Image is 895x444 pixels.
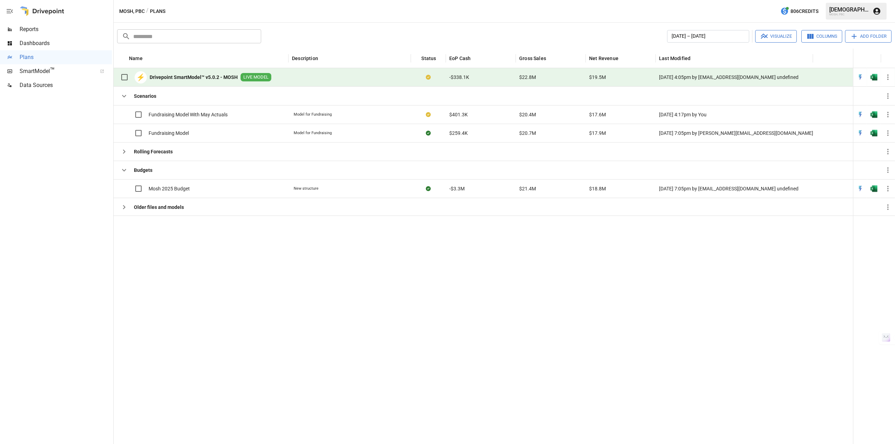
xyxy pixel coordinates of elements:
img: g5qfjXmAAAAABJRU5ErkJggg== [871,111,878,118]
div: MOSH, PBC [829,13,868,16]
span: $401.3K [449,111,468,118]
span: Plans [20,53,112,61]
button: [DATE] – [DATE] [667,30,749,43]
div: New structure [294,186,318,191]
b: Scenarios [134,93,156,100]
span: $18.8M [589,185,606,192]
span: $19.5M [589,74,606,81]
span: $22.8M [519,74,536,81]
div: Status [421,56,436,61]
span: -$338.1K [449,74,469,81]
div: Open in Quick Edit [857,185,864,192]
div: Model for Fundraising [294,130,332,136]
span: $17.9M [589,130,606,137]
span: $21.4M [519,185,536,192]
img: g5qfjXmAAAAABJRU5ErkJggg== [871,74,878,81]
div: Open in Excel [871,111,878,118]
span: Fundraising Model [149,130,189,137]
button: 806Credits [778,5,821,18]
div: Open in Quick Edit [857,111,864,118]
span: 806 Credits [790,7,818,16]
div: Gross Sales [519,56,546,61]
div: Model for Fundraising [294,112,332,117]
div: Your plan has changes in Excel that are not reflected in the Drivepoint Data Warehouse, select "S... [426,111,431,118]
div: Your plan has changes in Excel that are not reflected in the Drivepoint Data Warehouse, select "S... [426,74,431,81]
button: MOSH, PBC [119,7,145,16]
img: quick-edit-flash.b8aec18c.svg [857,130,864,137]
div: Last Modified [659,56,690,61]
span: Data Sources [20,81,112,89]
div: Name [129,56,143,61]
span: $259.4K [449,130,468,137]
button: Columns [801,30,842,43]
div: EoP Cash [449,56,471,61]
div: Description [292,56,318,61]
button: Visualize [755,30,797,43]
div: Sync complete [426,185,431,192]
div: Open in Quick Edit [857,74,864,81]
div: [DEMOGRAPHIC_DATA][PERSON_NAME] [829,6,868,13]
img: g5qfjXmAAAAABJRU5ErkJggg== [871,130,878,137]
div: [DATE] 4:05pm by [EMAIL_ADDRESS][DOMAIN_NAME] undefined [656,68,813,87]
span: SmartModel [20,67,92,75]
span: $20.4M [519,111,536,118]
span: Mosh 2025 Budget [149,185,190,192]
div: ⚡ [135,71,147,83]
div: Open in Quick Edit [857,130,864,137]
span: Reports [20,25,112,34]
b: Budgets [134,167,152,174]
span: LIVE MODEL [241,74,271,81]
span: Dashboards [20,39,112,48]
div: Open in Excel [871,130,878,137]
img: quick-edit-flash.b8aec18c.svg [857,185,864,192]
div: [DATE] 7:05pm by [PERSON_NAME][EMAIL_ADDRESS][DOMAIN_NAME] undefined [656,124,813,142]
div: Sync complete [426,130,431,137]
span: Fundraising Model With May Actuals [149,111,228,118]
div: / [146,7,149,16]
div: Open in Excel [871,185,878,192]
div: [DATE] 4:17pm by You [656,105,813,124]
div: Net Revenue [589,56,618,61]
b: Older files and models [134,204,184,211]
b: Drivepoint SmartModel™ v5.0.2 - MOSH [150,74,238,81]
img: quick-edit-flash.b8aec18c.svg [857,111,864,118]
span: ™ [50,66,55,75]
div: [DATE] 7:05pm by [EMAIL_ADDRESS][DOMAIN_NAME] undefined [656,179,813,198]
span: $20.7M [519,130,536,137]
div: Open in Excel [871,74,878,81]
b: Rolling Forecasts [134,148,173,155]
img: quick-edit-flash.b8aec18c.svg [857,74,864,81]
button: Add Folder [845,30,892,43]
span: -$3.3M [449,185,465,192]
span: $17.6M [589,111,606,118]
img: g5qfjXmAAAAABJRU5ErkJggg== [871,185,878,192]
